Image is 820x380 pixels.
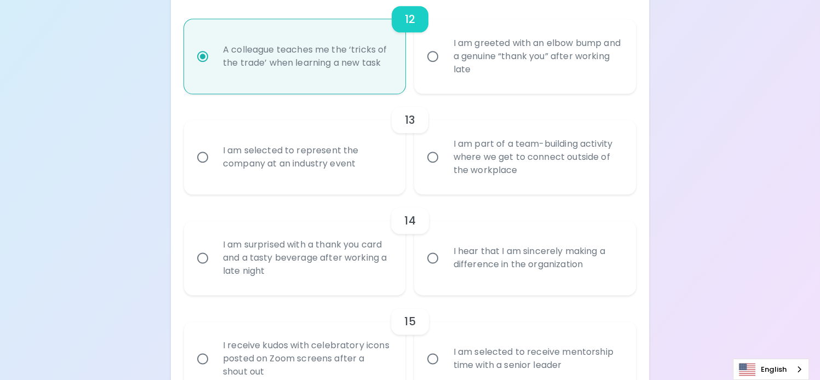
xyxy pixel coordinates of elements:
[214,131,400,183] div: I am selected to represent the company at an industry event
[405,10,415,28] h6: 12
[405,111,415,129] h6: 13
[444,232,630,284] div: I hear that I am sincerely making a difference in the organization
[733,359,809,380] div: Language
[404,212,415,229] h6: 14
[733,359,809,380] aside: Language selected: English
[404,313,415,330] h6: 15
[184,194,636,295] div: choice-group-check
[214,30,400,83] div: A colleague teaches me the ‘tricks of the trade’ when learning a new task
[214,225,400,291] div: I am surprised with a thank you card and a tasty beverage after working a late night
[444,24,630,89] div: I am greeted with an elbow bump and a genuine “thank you” after working late
[184,94,636,194] div: choice-group-check
[733,359,808,379] a: English
[444,124,630,190] div: I am part of a team-building activity where we get to connect outside of the workplace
